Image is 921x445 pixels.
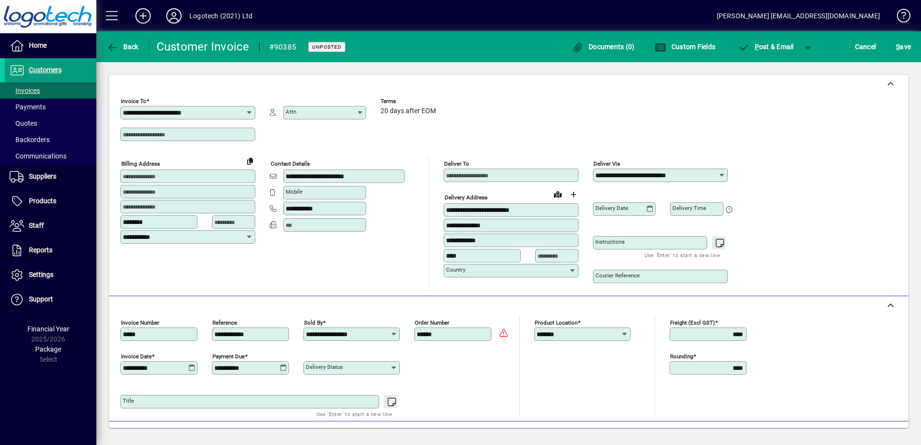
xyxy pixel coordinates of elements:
a: Support [5,288,96,312]
span: 20 days after EOM [381,107,436,115]
div: [PERSON_NAME] [EMAIL_ADDRESS][DOMAIN_NAME] [717,8,880,24]
span: Product History [578,427,627,443]
span: S [896,43,900,51]
span: Suppliers [29,172,56,180]
mat-label: Mobile [286,188,303,195]
mat-label: Reference [212,319,237,326]
span: Product [843,427,882,443]
button: Product History [574,426,631,444]
button: Cancel [853,38,879,55]
button: Product [838,426,887,444]
span: Customers [29,66,62,74]
button: Save [894,38,913,55]
span: Payments [10,103,46,111]
button: Copy to Delivery address [242,153,258,169]
mat-label: Delivery date [595,205,628,211]
span: Products [29,197,56,205]
span: Quotes [10,119,37,127]
a: Communications [5,148,96,164]
a: Settings [5,263,96,287]
span: P [755,43,759,51]
a: Home [5,34,96,58]
mat-label: Order number [415,319,449,326]
span: Unposted [312,44,342,50]
a: Reports [5,238,96,262]
span: Package [35,345,61,353]
mat-label: Delivery status [306,364,343,370]
mat-label: Delivery time [672,205,706,211]
span: Communications [10,152,66,160]
span: Custom Fields [655,43,715,51]
span: Staff [29,222,44,229]
span: Terms [381,98,438,105]
span: Settings [29,271,53,278]
a: Backorders [5,131,96,148]
a: Knowledge Base [890,2,909,33]
button: Add [128,7,158,25]
span: Reports [29,246,53,254]
mat-label: Deliver via [593,160,620,167]
mat-label: Invoice date [121,353,152,360]
button: Choose address [566,187,581,202]
a: Staff [5,214,96,238]
span: Documents (0) [572,43,635,51]
button: Profile [158,7,189,25]
mat-label: Invoice To [121,98,146,105]
mat-label: Courier Reference [595,272,640,279]
a: Products [5,189,96,213]
span: Invoices [10,87,40,94]
mat-label: Freight (excl GST) [670,319,715,326]
mat-label: Title [123,397,134,404]
mat-label: Country [446,266,465,273]
mat-label: Payment due [212,353,245,360]
button: Documents (0) [570,38,637,55]
span: Cancel [855,39,876,54]
span: ost & Email [738,43,794,51]
button: Back [104,38,141,55]
a: Suppliers [5,165,96,189]
mat-label: Rounding [670,353,693,360]
button: Post & Email [733,38,799,55]
span: Backorders [10,136,50,144]
div: Customer Invoice [157,39,250,54]
a: Payments [5,99,96,115]
div: Logotech (2021) Ltd [189,8,252,24]
button: Custom Fields [652,38,718,55]
span: Support [29,295,53,303]
mat-label: Instructions [595,238,625,245]
mat-hint: Use 'Enter' to start a new line [645,249,720,261]
mat-label: Product location [535,319,578,326]
app-page-header-button: Back [96,38,149,55]
span: Financial Year [27,325,69,333]
mat-hint: Use 'Enter' to start a new line [316,408,392,419]
mat-label: Sold by [304,319,323,326]
span: Back [106,43,139,51]
a: Quotes [5,115,96,131]
mat-label: Invoice number [121,319,159,326]
span: Home [29,41,47,49]
a: Invoices [5,82,96,99]
mat-label: Deliver To [444,160,469,167]
span: ave [896,39,911,54]
div: #90385 [269,39,297,55]
mat-label: Attn [286,108,296,115]
a: View on map [550,186,566,202]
